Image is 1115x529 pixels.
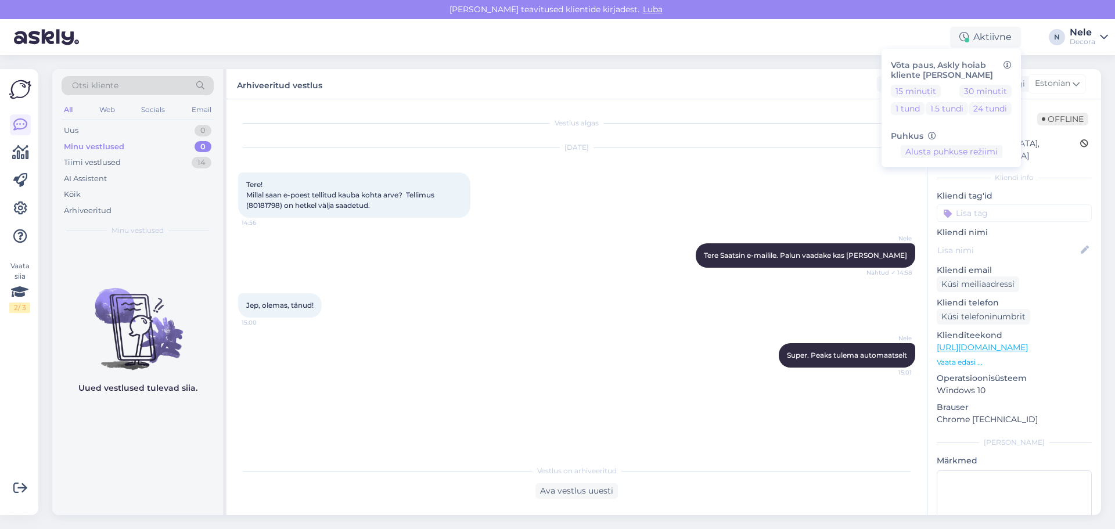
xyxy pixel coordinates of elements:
span: Estonian [1035,77,1070,90]
span: Luba [639,4,666,15]
div: Ava vestlus uuesti [535,483,618,499]
p: Chrome [TECHNICAL_ID] [937,413,1092,426]
p: Windows 10 [937,384,1092,397]
div: Minu vestlused [64,141,124,153]
div: 0 [195,125,211,136]
div: [DATE] [238,142,915,153]
div: AI Assistent [64,173,107,185]
p: Kliendi tag'id [937,190,1092,202]
span: 14:56 [242,218,285,227]
a: NeleDecora [1070,28,1108,46]
div: Socials [139,102,167,117]
p: Brauser [937,401,1092,413]
h6: Võta paus, Askly hoiab kliente [PERSON_NAME] [891,60,1012,80]
div: Arhiveeritud [64,205,111,217]
p: Kliendi email [937,264,1092,276]
div: Tiimi vestlused [64,157,121,168]
div: Decora [1070,37,1095,46]
p: Kliendi telefon [937,297,1092,309]
p: Klienditeekond [937,329,1092,341]
span: Minu vestlused [111,225,164,236]
div: Kliendi info [937,172,1092,183]
span: Vestlus on arhiveeritud [537,466,617,476]
span: Tere Saatsin e-mailile. Palun vaadake kas [PERSON_NAME] [704,251,907,260]
div: 2 / 3 [9,303,30,313]
div: Klient [877,78,905,90]
span: Nele [868,334,912,343]
span: 15:00 [242,318,285,327]
div: Vaata siia [9,261,30,313]
span: 15:01 [868,368,912,377]
div: Uus [64,125,78,136]
button: 15 minutit [891,85,941,98]
img: Askly Logo [9,78,31,100]
span: Jep, olemas, tänud! [246,301,314,310]
div: Küsi meiliaadressi [937,276,1019,292]
span: Nele [868,234,912,243]
p: Kliendi nimi [937,226,1092,239]
img: No chats [52,267,223,372]
button: 1.5 tundi [926,102,968,115]
button: 24 tundi [969,102,1012,115]
p: Uued vestlused tulevad siia. [78,382,197,394]
div: Kõik [64,189,81,200]
button: 1 tund [891,102,925,115]
div: 14 [192,157,211,168]
p: Märkmed [937,455,1092,467]
div: All [62,102,75,117]
div: Nele [1070,28,1095,37]
span: Tere! Millal saan e-poest tellitud kauba kohta arve? Tellimus (80181798) on hetkel välja saadetud. [246,180,436,210]
div: Web [97,102,117,117]
button: 30 minutit [959,85,1012,98]
span: Super. Peaks tulema automaatselt [787,351,907,359]
div: Vestlus algas [238,118,915,128]
button: Alusta puhkuse režiimi [901,145,1002,158]
p: Operatsioonisüsteem [937,372,1092,384]
input: Lisa tag [937,204,1092,222]
span: Offline [1037,113,1088,125]
a: [URL][DOMAIN_NAME] [937,342,1028,352]
label: Arhiveeritud vestlus [237,76,322,92]
div: Email [189,102,214,117]
span: Otsi kliente [72,80,118,92]
div: Aktiivne [950,27,1021,48]
div: N [1049,29,1065,45]
span: Nähtud ✓ 14:58 [866,268,912,277]
div: [PERSON_NAME] [937,437,1092,448]
p: Vaata edasi ... [937,357,1092,368]
input: Lisa nimi [937,244,1078,257]
div: 0 [195,141,211,153]
h6: Puhkus [891,131,1012,141]
div: Küsi telefoninumbrit [937,309,1030,325]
